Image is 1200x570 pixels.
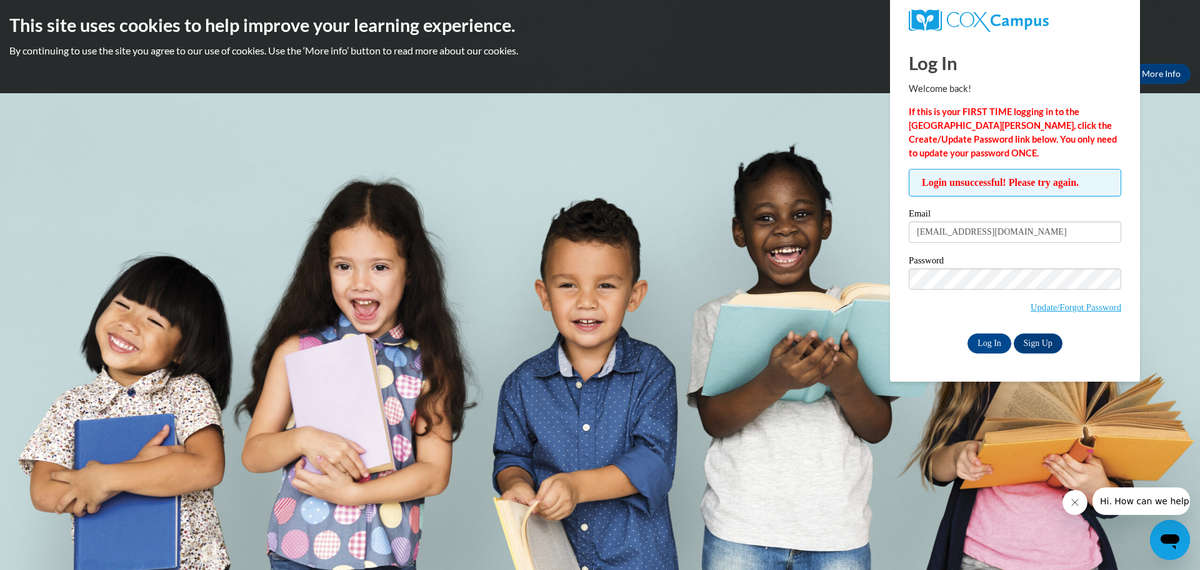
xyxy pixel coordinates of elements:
[9,13,1191,38] h2: This site uses cookies to help improve your learning experience.
[1132,64,1191,84] a: More Info
[1150,520,1190,560] iframe: Button to launch messaging window
[1031,302,1121,312] a: Update/Forgot Password
[1014,333,1062,354] a: Sign Up
[909,169,1121,196] span: Login unsuccessful! Please try again.
[909,82,1121,96] p: Welcome back!
[909,9,1121,32] a: COX Campus
[1062,490,1087,515] iframe: Close message
[909,106,1117,158] strong: If this is your FIRST TIME logging in to the [GEOGRAPHIC_DATA][PERSON_NAME], click the Create/Upd...
[909,9,1049,32] img: COX Campus
[1092,487,1190,515] iframe: Message from company
[967,333,1011,354] input: Log In
[9,44,1191,58] p: By continuing to use the site you agree to our use of cookies. Use the ‘More info’ button to read...
[909,209,1121,221] label: Email
[7,9,101,19] span: Hi. How can we help?
[909,50,1121,76] h1: Log In
[909,256,1121,268] label: Password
